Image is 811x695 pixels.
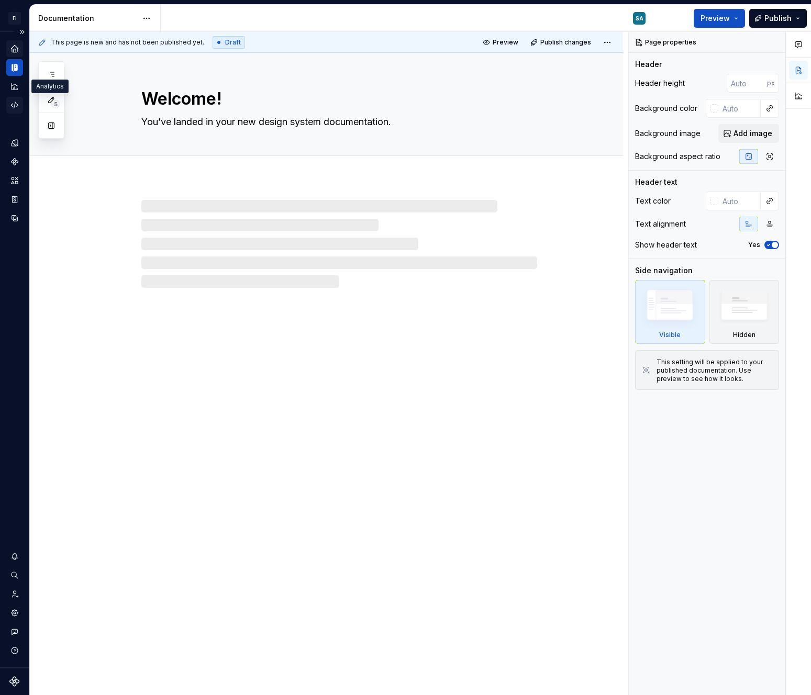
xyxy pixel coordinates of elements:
[9,676,20,687] svg: Supernova Logo
[31,80,69,93] div: Analytics
[635,59,662,70] div: Header
[764,13,792,24] span: Publish
[718,124,779,143] button: Add image
[749,9,807,28] button: Publish
[6,586,23,602] a: Invite team
[51,100,60,108] span: 5
[636,14,643,23] div: SA
[718,99,761,118] input: Auto
[635,219,686,229] div: Text alignment
[635,128,701,139] div: Background image
[6,191,23,208] a: Storybook stories
[139,86,535,111] textarea: Welcome!
[709,280,780,344] div: Hidden
[635,240,697,250] div: Show header text
[635,151,720,162] div: Background aspect ratio
[727,74,767,93] input: Auto
[6,59,23,76] a: Documentation
[6,172,23,189] a: Assets
[527,35,596,50] button: Publish changes
[8,12,21,25] div: FI
[540,38,591,47] span: Publish changes
[6,78,23,95] a: Analytics
[694,9,745,28] button: Preview
[734,128,772,139] span: Add image
[225,38,241,47] span: Draft
[6,604,23,621] a: Settings
[701,13,730,24] span: Preview
[659,331,681,339] div: Visible
[635,280,705,344] div: Visible
[139,114,535,130] textarea: You’ve landed in your new design system documentation.
[15,25,29,39] button: Expand sidebar
[480,35,523,50] button: Preview
[748,241,760,249] label: Yes
[635,265,693,276] div: Side navigation
[635,196,671,206] div: Text color
[635,177,677,187] div: Header text
[6,40,23,57] a: Home
[733,331,756,339] div: Hidden
[6,134,23,151] a: Design tokens
[635,103,697,114] div: Background color
[6,567,23,584] button: Search ⌘K
[6,548,23,565] button: Notifications
[38,13,137,24] div: Documentation
[6,623,23,640] button: Contact support
[657,358,772,383] div: This setting will be applied to your published documentation. Use preview to see how it looks.
[6,210,23,227] a: Data sources
[6,153,23,170] a: Components
[6,97,23,114] a: Code automation
[2,7,27,29] button: FI
[51,38,204,47] span: This page is new and has not been published yet.
[635,78,685,88] div: Header height
[767,79,775,87] p: px
[493,38,518,47] span: Preview
[718,192,761,210] input: Auto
